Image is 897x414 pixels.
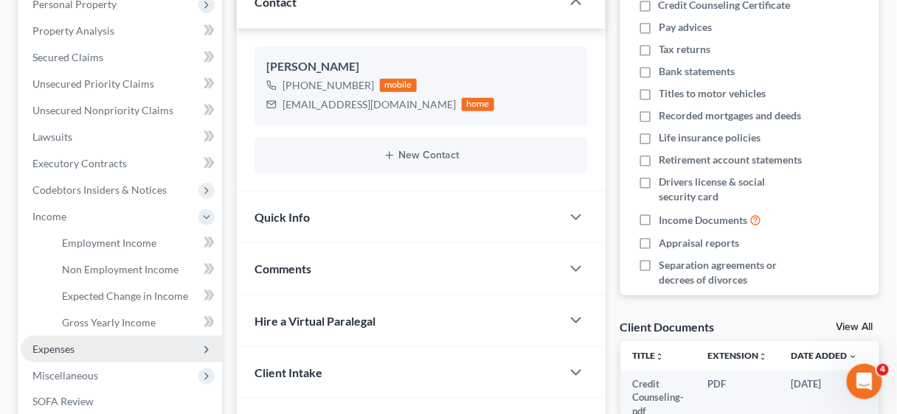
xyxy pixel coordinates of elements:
span: Comments [254,262,311,276]
span: SOFA Review [32,396,94,408]
span: Non Employment Income [62,263,179,276]
span: 4 [877,364,889,376]
span: Retirement account statements [659,152,802,167]
div: [EMAIL_ADDRESS][DOMAIN_NAME] [283,97,456,112]
div: [PHONE_NUMBER] [283,78,374,93]
i: expand_more [848,352,857,361]
i: unfold_more [655,352,664,361]
i: unfold_more [758,352,767,361]
a: View All [837,322,873,332]
span: Pay advices [659,20,712,35]
span: Executory Contracts [32,157,127,169]
span: Property Analysis [32,24,114,37]
span: Miscellaneous [32,369,98,382]
span: Drivers license & social security card [659,175,802,204]
a: Unsecured Priority Claims [21,71,222,97]
span: Unsecured Nonpriority Claims [32,104,173,116]
a: Extensionunfold_more [707,350,767,361]
div: home [462,98,494,111]
span: Codebtors Insiders & Notices [32,183,167,196]
div: [PERSON_NAME] [266,58,576,76]
div: mobile [380,79,417,92]
span: Recorded mortgages and deeds [659,108,801,123]
span: Expected Change in Income [62,290,188,302]
span: Lawsuits [32,130,72,143]
a: Non Employment Income [50,256,222,283]
a: Gross Yearly Income [50,309,222,336]
a: Titleunfold_more [632,350,664,361]
span: Employment Income [62,236,156,249]
a: Unsecured Nonpriority Claims [21,97,222,124]
a: Executory Contracts [21,150,222,177]
span: Expenses [32,343,75,355]
span: Separation agreements or decrees of divorces [659,258,802,287]
a: Secured Claims [21,44,222,71]
button: New Contact [266,150,576,161]
a: Lawsuits [21,124,222,150]
span: Appraisal reports [659,236,739,250]
span: Income Documents [659,213,747,228]
span: Gross Yearly Income [62,316,156,329]
a: Date Added expand_more [791,350,857,361]
span: Tax returns [659,42,710,57]
span: Titles to motor vehicles [659,86,766,101]
span: Secured Claims [32,51,103,63]
div: Client Documents [620,319,715,334]
span: Income [32,210,66,222]
a: Expected Change in Income [50,283,222,309]
span: Unsecured Priority Claims [32,77,154,90]
iframe: Intercom live chat [847,364,882,399]
span: Client Intake [254,365,322,379]
span: Quick Info [254,210,310,224]
a: Employment Income [50,230,222,256]
span: Hire a Virtual Paralegal [254,314,375,328]
span: Life insurance policies [659,130,761,145]
a: Property Analysis [21,18,222,44]
span: Bank statements [659,64,735,79]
